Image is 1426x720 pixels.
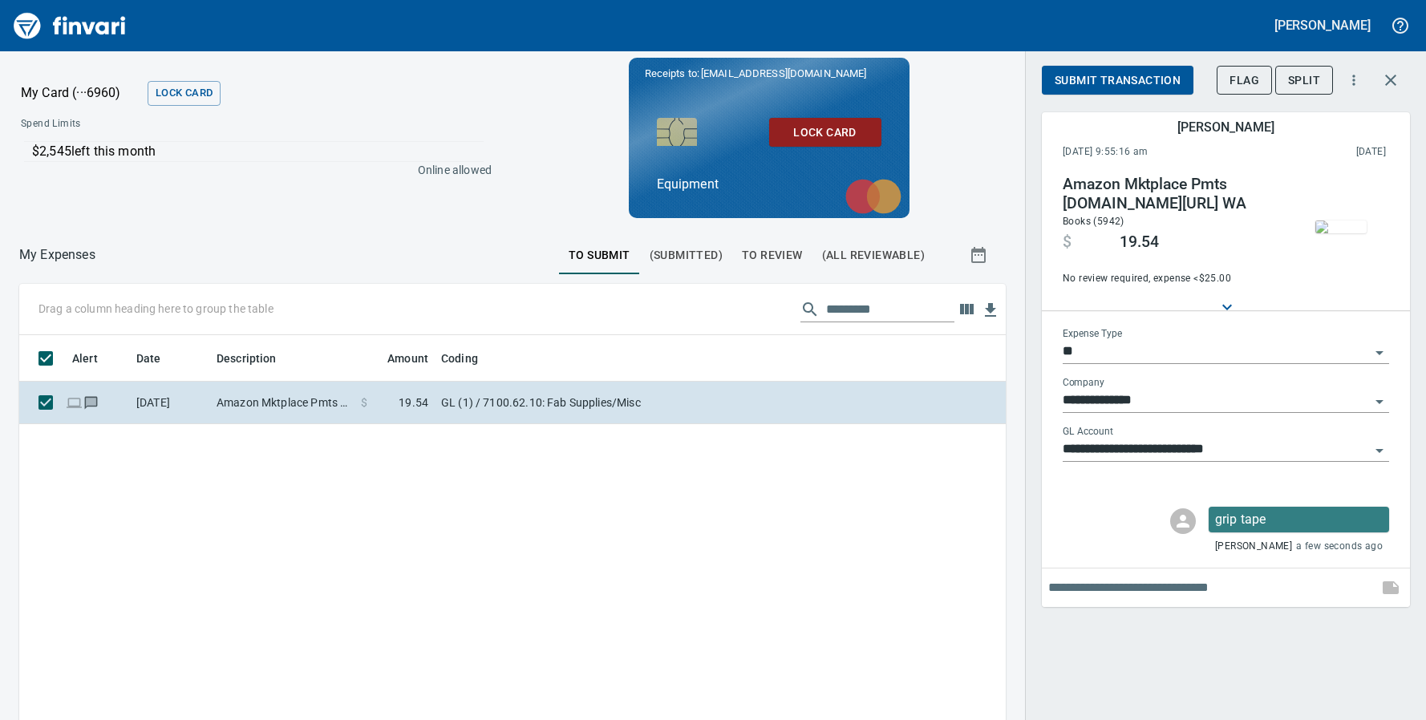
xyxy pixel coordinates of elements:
nav: breadcrumb [19,245,95,265]
label: Expense Type [1063,330,1122,339]
h5: [PERSON_NAME] [1177,119,1274,136]
button: Lock Card [148,81,221,106]
span: Spend Limits [21,116,285,132]
button: Flag [1217,66,1272,95]
span: This records your note into the expense [1371,568,1410,607]
span: $ [1063,233,1072,252]
div: Click for options [1209,507,1389,532]
button: Download Table [978,298,1003,322]
span: [PERSON_NAME] [1215,539,1292,555]
span: Amount [367,349,428,368]
td: Amazon Mktplace Pmts [DOMAIN_NAME][URL] WA [210,382,354,424]
span: Description [217,349,277,368]
button: [PERSON_NAME] [1270,13,1375,38]
span: Flag [1230,71,1259,91]
button: Close transaction [1371,61,1410,99]
span: Books (5942) [1063,216,1124,227]
button: Split [1275,66,1333,95]
label: GL Account [1063,427,1113,437]
span: 19.54 [1120,233,1159,252]
span: Submit Transaction [1055,71,1181,91]
p: Online allowed [8,162,492,178]
span: Alert [72,349,119,368]
span: [DATE] 9:55:16 am [1063,144,1252,160]
label: Company [1063,378,1104,388]
span: To Review [742,245,803,265]
p: My Expenses [19,245,95,265]
span: No review required, expense < $25.00 [1063,271,1281,287]
span: $ [361,394,367,411]
span: Lock Card [782,123,869,143]
button: Lock Card [769,118,881,148]
img: receipts%2Ftapani%2F2025-08-19%2FpiGV5CgfDrQnoJsBvzAL1lfK6Pz2__iSERqPlMF9kNHhwTOsK1.jpg [1315,220,1367,233]
span: (Submitted) [650,245,723,265]
button: More [1336,63,1371,98]
span: Date [136,349,182,368]
p: Drag a column heading here to group the table [38,301,273,317]
span: To Submit [569,245,630,265]
td: GL (1) / 7100.62.10: Fab Supplies/Misc [435,382,836,424]
p: Receipts to: [645,66,893,82]
span: Amount [387,349,428,368]
h5: [PERSON_NAME] [1274,17,1371,34]
img: Finvari [10,6,130,45]
span: Coding [441,349,478,368]
span: Split [1288,71,1320,91]
button: Open [1368,439,1391,462]
img: mastercard.svg [837,171,909,222]
span: Lock Card [156,84,213,103]
button: Choose columns to display [954,297,978,322]
p: Equipment [657,175,881,194]
span: Date [136,349,161,368]
p: My Card (···6960) [21,83,141,103]
p: grip tape [1215,510,1383,529]
td: [DATE] [130,382,210,424]
span: Has messages [83,397,99,407]
button: Submit Transaction [1042,66,1193,95]
span: [EMAIL_ADDRESS][DOMAIN_NAME] [699,66,868,81]
button: Open [1368,342,1391,364]
h4: Amazon Mktplace Pmts [DOMAIN_NAME][URL] WA [1063,175,1281,213]
span: (All Reviewable) [822,245,925,265]
span: Alert [72,349,98,368]
button: Open [1368,390,1391,413]
span: Online transaction [66,397,83,407]
span: a few seconds ago [1296,539,1383,555]
p: $2,545 left this month [32,142,484,161]
span: Description [217,349,298,368]
span: [DATE] [1252,144,1386,160]
span: Coding [441,349,499,368]
span: 19.54 [399,394,428,411]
